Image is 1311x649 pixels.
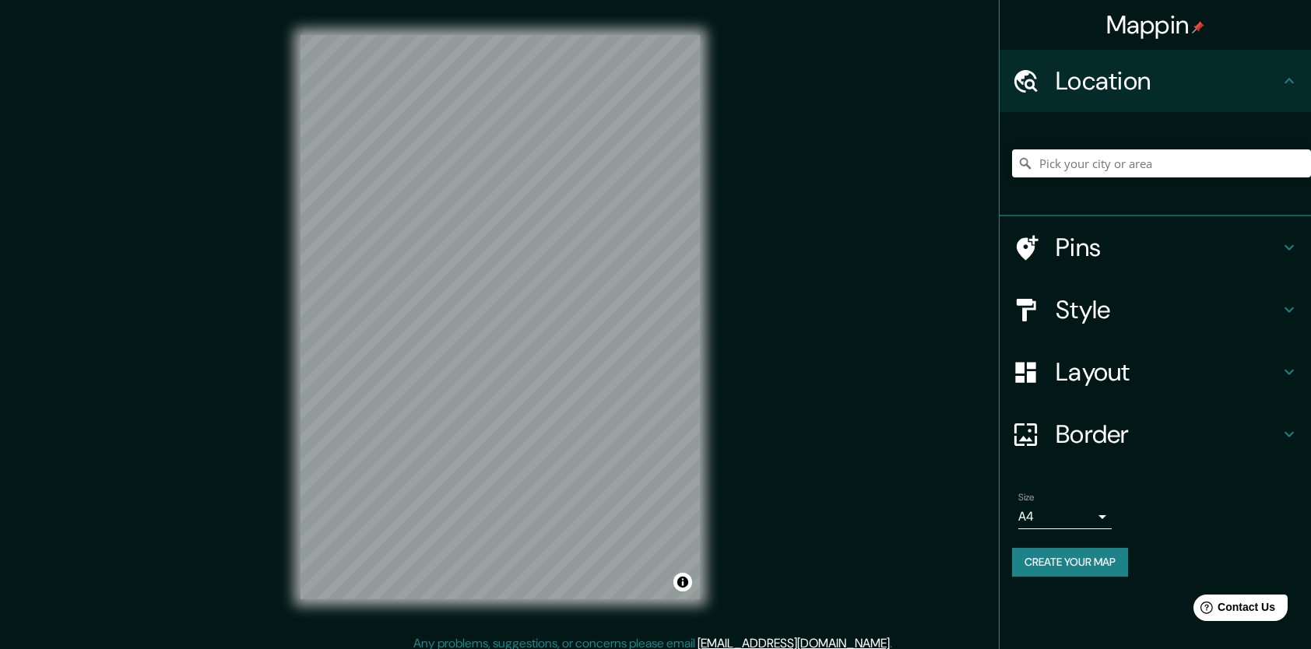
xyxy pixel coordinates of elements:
[1012,548,1128,577] button: Create your map
[1056,356,1280,388] h4: Layout
[1018,491,1035,504] label: Size
[1000,216,1311,279] div: Pins
[1000,50,1311,112] div: Location
[1056,294,1280,325] h4: Style
[1000,341,1311,403] div: Layout
[1056,232,1280,263] h4: Pins
[1172,588,1294,632] iframe: Help widget launcher
[1056,419,1280,450] h4: Border
[301,35,700,599] canvas: Map
[1106,9,1205,40] h4: Mappin
[1192,21,1204,33] img: pin-icon.png
[1012,149,1311,177] input: Pick your city or area
[1056,65,1280,96] h4: Location
[1018,504,1112,529] div: A4
[1000,403,1311,465] div: Border
[1000,279,1311,341] div: Style
[673,573,692,591] button: Toggle attribution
